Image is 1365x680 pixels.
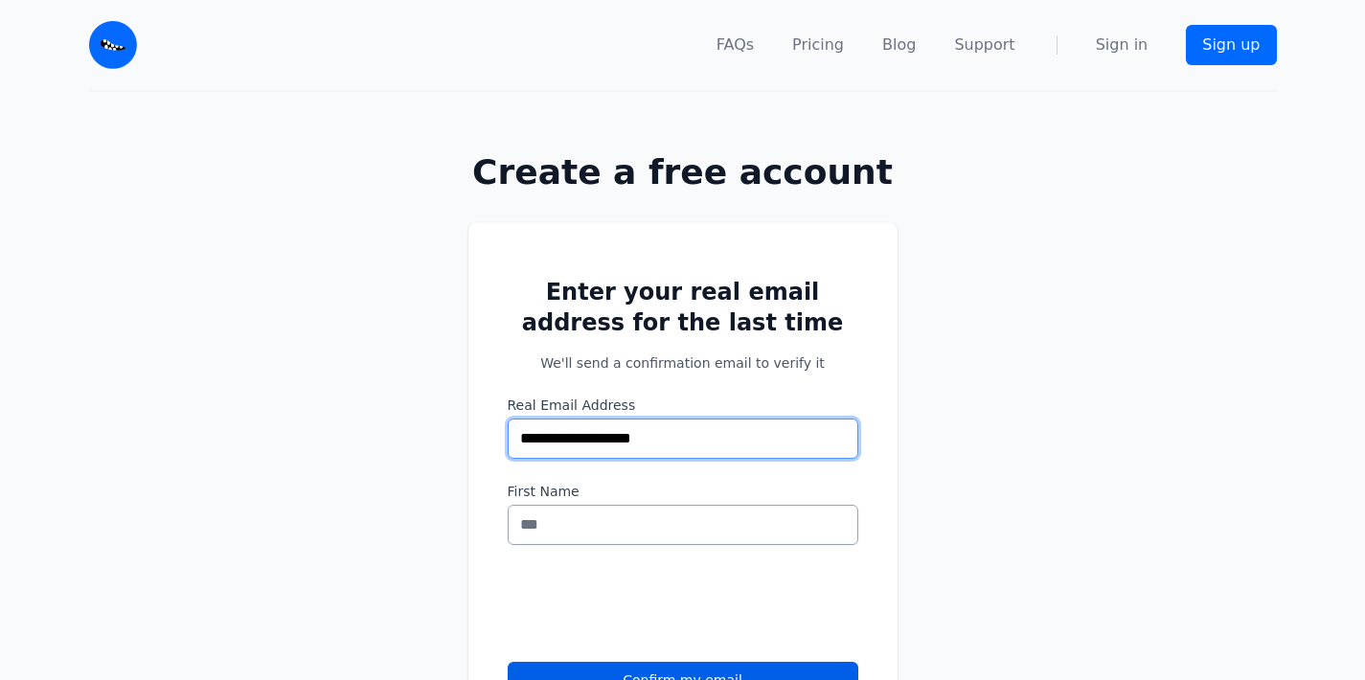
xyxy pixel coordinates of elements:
[1096,34,1149,57] a: Sign in
[954,34,1014,57] a: Support
[717,34,754,57] a: FAQs
[508,482,858,501] label: First Name
[407,153,959,192] h1: Create a free account
[89,21,137,69] img: Email Monster
[508,396,858,415] label: Real Email Address
[508,568,799,643] iframe: reCAPTCHA
[882,34,916,57] a: Blog
[508,277,858,338] h2: Enter your real email address for the last time
[508,353,858,373] p: We'll send a confirmation email to verify it
[792,34,844,57] a: Pricing
[1186,25,1276,65] a: Sign up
